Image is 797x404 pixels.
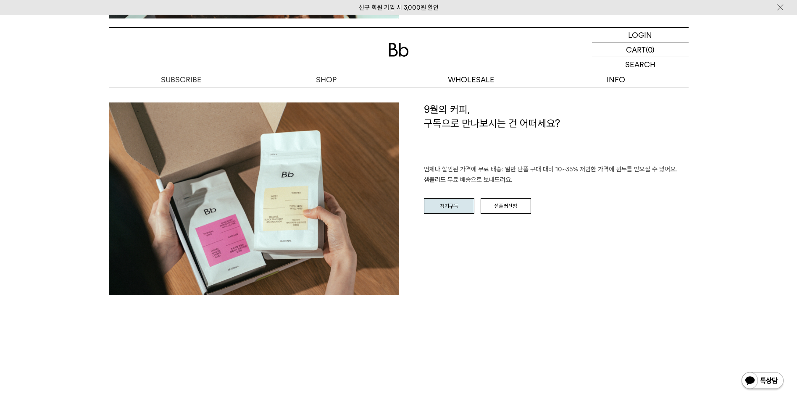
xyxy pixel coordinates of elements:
p: WHOLESALE [399,72,544,87]
a: CART (0) [592,42,689,57]
a: SUBSCRIBE [109,72,254,87]
img: 카카오톡 채널 1:1 채팅 버튼 [741,371,784,391]
a: 샘플러신청 [481,198,531,214]
p: (0) [646,42,655,57]
a: LOGIN [592,28,689,42]
p: SEARCH [625,57,655,72]
a: 신규 회원 가입 시 3,000원 할인 [359,4,439,11]
p: INFO [544,72,689,87]
a: SHOP [254,72,399,87]
p: 언제나 할인된 가격에 무료 배송: 일반 단품 구매 대비 10~35% 저렴한 가격에 원두를 받으실 수 있어요. 샘플러도 무료 배송으로 보내드려요. [424,164,689,186]
p: LOGIN [628,28,652,42]
a: 정기구독 [424,198,474,214]
img: 로고 [389,43,409,57]
h1: 9월의 커피, 구독으로 만나보시는 건 어떠세요? [424,102,689,164]
p: CART [626,42,646,57]
img: c5c329453f1186b4866a93014d588b8e_112149.jpg [109,102,399,295]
